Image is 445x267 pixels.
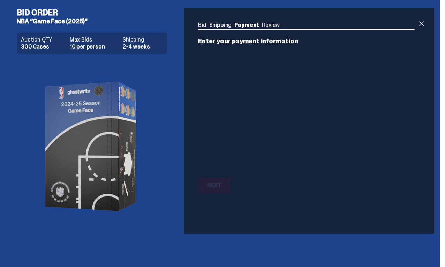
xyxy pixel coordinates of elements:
a: Shipping [209,21,232,29]
p: Enter your payment information [198,38,415,44]
dd: 2-4 weeks [122,44,163,50]
dd: 300 Cases [21,44,66,50]
dd: 10 per person [70,44,118,50]
h5: NBA “Game Face (2025)” [17,18,173,24]
iframe: Secure payment input frame [197,49,416,173]
img: product image [22,59,162,234]
button: Next [198,178,230,193]
a: Bid [198,21,206,29]
a: Payment [234,21,259,29]
dt: Max Bids [70,37,118,43]
dt: Shipping [122,37,163,43]
dt: Auction QTY [21,37,66,43]
h4: Bid Order [17,8,173,17]
div: Next [207,183,221,188]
